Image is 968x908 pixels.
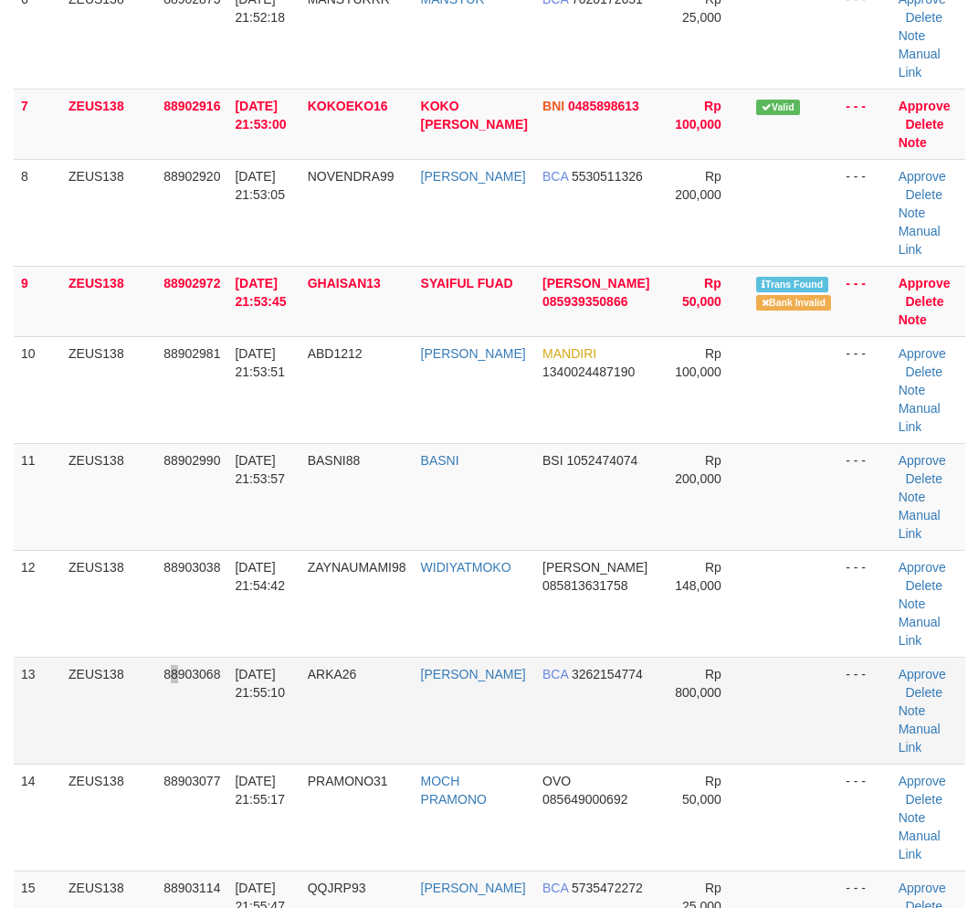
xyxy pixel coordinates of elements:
a: Approve [899,453,946,468]
span: MANDIRI [542,346,596,361]
a: Delete [905,294,943,309]
td: 7 [14,89,61,159]
span: [PERSON_NAME] [542,276,649,290]
span: 88903068 [163,667,220,681]
span: [DATE] 21:55:10 [235,667,285,700]
span: [PERSON_NAME] [542,560,647,575]
span: 88902972 [163,276,220,290]
span: Copy 085813631758 to clipboard [542,578,627,593]
a: Approve [899,346,946,361]
td: 8 [14,159,61,266]
td: 14 [14,764,61,871]
a: KOKO [PERSON_NAME] [421,99,528,132]
span: ZAYNAUMAMI98 [308,560,406,575]
td: 10 [14,336,61,443]
span: BCA [542,169,568,184]
a: Manual Link [899,829,941,861]
td: ZEUS138 [61,336,156,443]
a: Manual Link [899,615,941,648]
a: Delete [905,364,942,379]
td: - - - [838,159,890,266]
a: Note [899,703,926,718]
td: - - - [838,764,890,871]
a: Note [899,206,926,220]
td: ZEUS138 [61,764,156,871]
span: 88902920 [163,169,220,184]
span: Copy 085939350866 to clipboard [542,294,627,309]
span: Rp 800,000 [675,667,721,700]
td: ZEUS138 [61,657,156,764]
td: - - - [838,657,890,764]
a: Delete [905,187,942,202]
a: Approve [899,276,951,290]
span: 88902916 [163,99,220,113]
span: [DATE] 21:54:42 [235,560,285,593]
span: Copy 5735472272 to clipboard [572,881,643,895]
span: Similar transaction found [756,277,829,292]
span: ARKA26 [308,667,357,681]
span: BCA [542,881,568,895]
a: SYAIFUL FUAD [421,276,513,290]
span: Rp 100,000 [675,99,721,132]
a: Note [899,810,926,825]
span: ABD1212 [308,346,363,361]
td: - - - [838,89,890,159]
span: Rp 200,000 [675,453,721,486]
a: Approve [899,881,946,895]
span: Copy 3262154774 to clipboard [572,667,643,681]
a: Delete [905,578,942,593]
td: ZEUS138 [61,159,156,266]
a: Approve [899,99,951,113]
a: Manual Link [899,401,941,434]
span: 88903077 [163,774,220,788]
span: QQJRP93 [308,881,366,895]
a: [PERSON_NAME] [421,881,526,895]
span: BASNI88 [308,453,361,468]
td: - - - [838,266,890,336]
span: OVO [542,774,571,788]
a: MOCH PRAMONO [421,774,487,807]
span: Copy 1052474074 to clipboard [567,453,638,468]
a: Delete [905,117,943,132]
span: Copy 1340024487190 to clipboard [542,364,635,379]
span: [DATE] 21:53:05 [235,169,285,202]
td: ZEUS138 [61,266,156,336]
span: Copy 5530511326 to clipboard [572,169,643,184]
span: PRAMONO31 [308,774,388,788]
span: Rp 200,000 [675,169,721,202]
a: Note [899,28,926,43]
a: WIDIYATMOKO [421,560,511,575]
a: Approve [899,774,946,788]
span: 88903038 [163,560,220,575]
a: Note [899,383,926,397]
td: - - - [838,336,890,443]
span: BCA [542,667,568,681]
a: Manual Link [899,508,941,541]
td: ZEUS138 [61,89,156,159]
a: Delete [905,10,942,25]
td: 13 [14,657,61,764]
a: [PERSON_NAME] [421,169,526,184]
span: Rp 148,000 [675,560,721,593]
span: [DATE] 21:53:45 [235,276,286,309]
a: Manual Link [899,224,941,257]
a: Delete [905,792,942,807]
a: Approve [899,560,946,575]
a: Approve [899,667,946,681]
a: Note [899,597,926,611]
a: [PERSON_NAME] [421,346,526,361]
span: [DATE] 21:55:17 [235,774,285,807]
a: Manual Link [899,47,941,79]
a: Note [899,312,927,327]
span: BSI [542,453,563,468]
a: BASNI [421,453,459,468]
td: - - - [838,443,890,550]
span: [DATE] 21:53:00 [235,99,286,132]
span: NOVENDRA99 [308,169,395,184]
a: Note [899,490,926,504]
a: Delete [905,685,942,700]
a: [PERSON_NAME] [421,667,526,681]
a: Approve [899,169,946,184]
td: ZEUS138 [61,443,156,550]
span: 88902981 [163,346,220,361]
